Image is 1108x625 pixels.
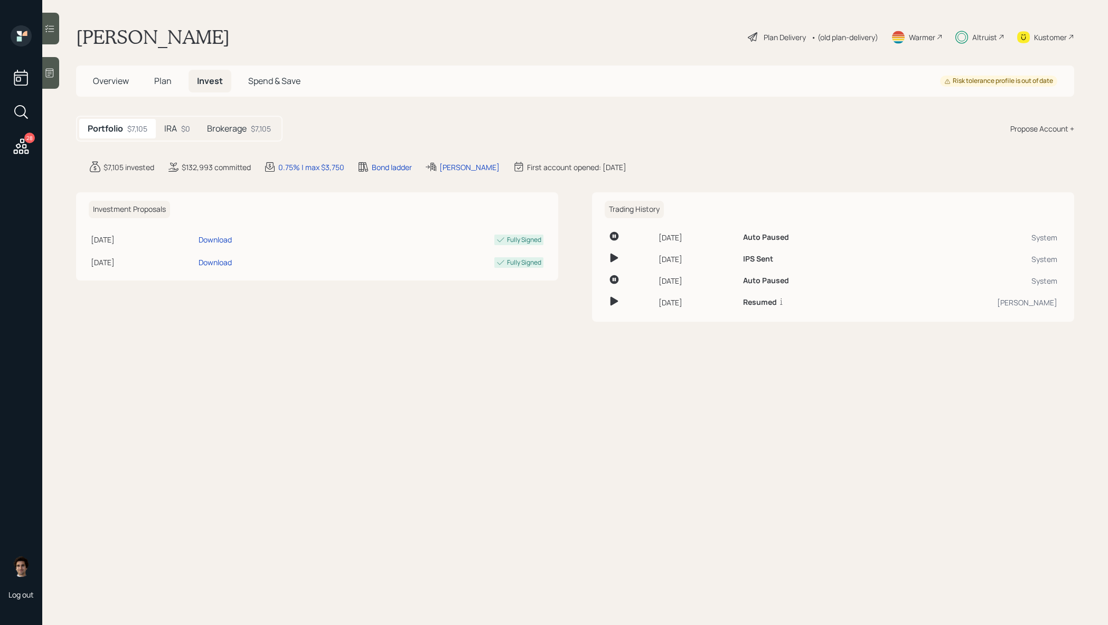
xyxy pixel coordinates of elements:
div: First account opened: [DATE] [527,162,626,173]
div: [DATE] [659,232,735,243]
div: Kustomer [1034,32,1067,43]
div: [PERSON_NAME] [886,297,1057,308]
h5: IRA [164,124,177,134]
img: harrison-schaefer-headshot-2.png [11,556,32,577]
span: Overview [93,75,129,87]
h6: Investment Proposals [89,201,170,218]
div: Log out [8,590,34,600]
div: 28 [24,133,35,143]
div: Fully Signed [507,235,541,245]
h5: Brokerage [207,124,247,134]
span: Spend & Save [248,75,301,87]
div: $0 [181,123,190,134]
div: Risk tolerance profile is out of date [944,77,1053,86]
div: Fully Signed [507,258,541,267]
h1: [PERSON_NAME] [76,25,230,49]
div: $7,105 invested [104,162,154,173]
div: 0.75% | max $3,750 [278,162,344,173]
div: Propose Account + [1010,123,1074,134]
div: [DATE] [659,254,735,265]
div: System [886,275,1057,286]
div: [DATE] [91,257,194,268]
div: Bond ladder [372,162,412,173]
h6: Trading History [605,201,664,218]
h5: Portfolio [88,124,123,134]
div: Warmer [909,32,935,43]
div: Altruist [972,32,997,43]
div: • (old plan-delivery) [811,32,878,43]
span: Plan [154,75,172,87]
h6: IPS Sent [743,255,773,264]
div: Download [199,257,232,268]
div: Plan Delivery [764,32,806,43]
h6: Resumed [743,298,777,307]
h6: Auto Paused [743,276,789,285]
div: [DATE] [659,275,735,286]
div: [PERSON_NAME] [439,162,500,173]
div: $132,993 committed [182,162,251,173]
span: Invest [197,75,223,87]
div: $7,105 [251,123,271,134]
div: [DATE] [659,297,735,308]
div: Download [199,234,232,245]
div: System [886,254,1057,265]
div: System [886,232,1057,243]
div: [DATE] [91,234,194,245]
h6: Auto Paused [743,233,789,242]
div: $7,105 [127,123,147,134]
